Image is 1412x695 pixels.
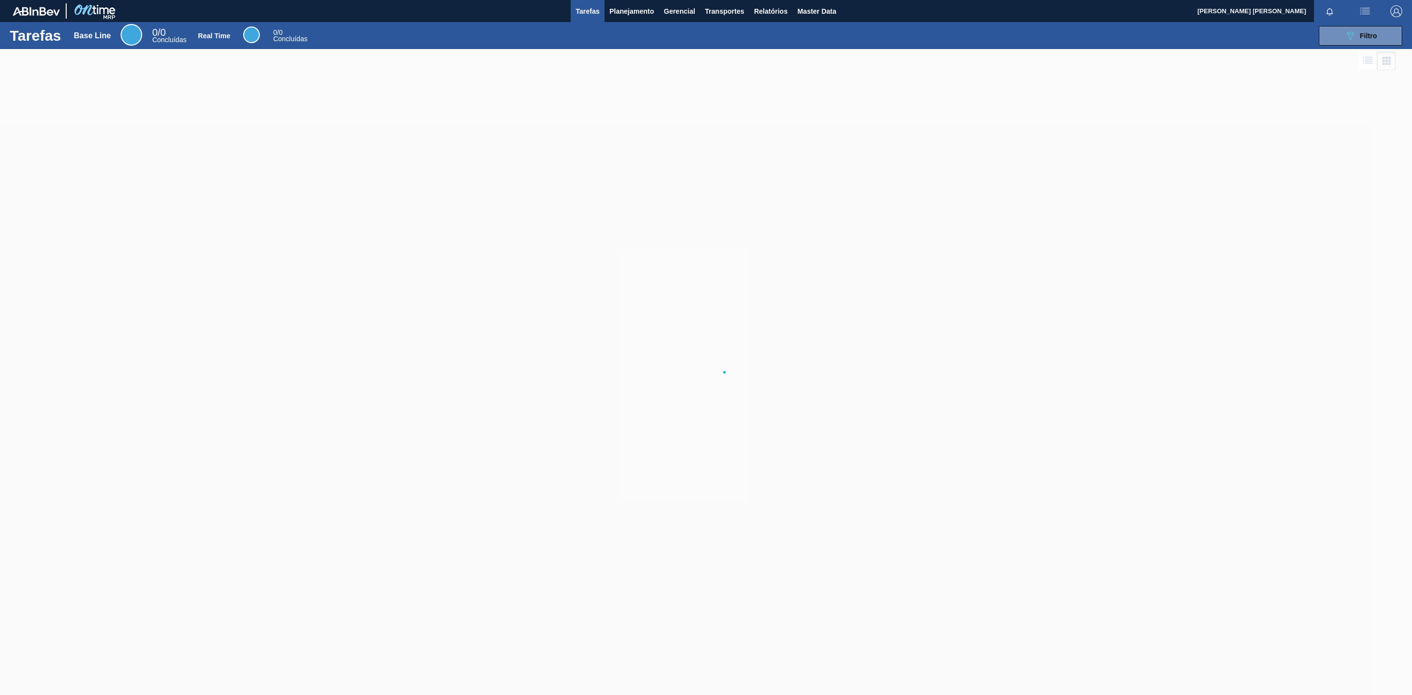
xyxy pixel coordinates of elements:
span: 0 [152,27,157,38]
span: Master Data [797,5,836,17]
span: / 0 [152,27,166,38]
span: Relatórios [754,5,787,17]
span: Concluídas [273,35,307,43]
div: Base Line [74,31,111,40]
div: Real Time [198,32,230,40]
div: Base Line [121,24,142,46]
img: userActions [1359,5,1371,17]
span: Gerencial [664,5,695,17]
button: Notificações [1314,4,1345,18]
div: Base Line [152,28,186,43]
span: Planejamento [609,5,654,17]
button: Filtro [1319,26,1402,46]
div: Real Time [243,26,260,43]
img: TNhmsLtSVTkK8tSr43FrP2fwEKptu5GPRR3wAAAABJRU5ErkJggg== [13,7,60,16]
span: Filtro [1360,32,1377,40]
div: Real Time [273,29,307,42]
span: / 0 [273,28,282,36]
span: Transportes [705,5,744,17]
img: Logout [1390,5,1402,17]
span: Tarefas [576,5,600,17]
span: Concluídas [152,36,186,44]
span: 0 [273,28,277,36]
h1: Tarefas [10,30,61,41]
